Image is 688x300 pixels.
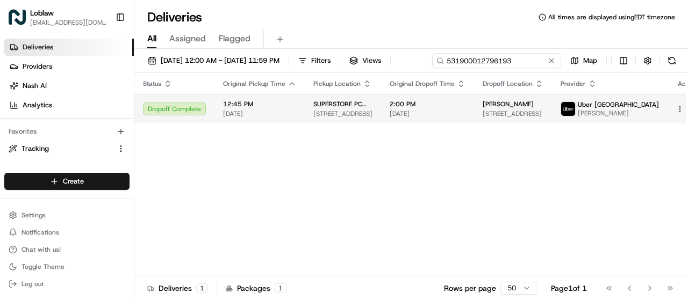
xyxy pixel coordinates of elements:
button: LoblawLoblaw[EMAIL_ADDRESS][DOMAIN_NAME] [4,4,111,30]
span: Deliveries [23,42,53,52]
span: [DATE] [95,166,117,175]
span: Tracking [21,144,49,153]
a: Tracking [9,144,112,153]
span: Original Pickup Time [223,79,285,88]
span: All [147,32,156,45]
h1: Deliveries [147,9,202,26]
span: • [92,195,96,204]
button: Create [4,173,130,190]
img: 1736555255976-a54dd68f-1ca7-489b-9aae-adbdc363a1c4 [11,103,30,122]
div: Deliveries [147,283,208,294]
span: Providers [23,62,52,71]
span: Analytics [23,100,52,110]
span: Create [63,177,84,186]
img: Loblaw [9,9,26,26]
div: Favorites [4,123,130,140]
div: Packages [226,283,286,294]
span: Views [362,56,381,65]
span: All times are displayed using EDT timezone [548,13,675,21]
span: [PERSON_NAME] [483,100,534,108]
img: 1736555255976-a54dd68f-1ca7-489b-9aae-adbdc363a1c4 [21,167,30,175]
span: SUPERSTORE PC Express [313,100,372,108]
button: Filters [293,53,335,68]
button: Toggle Theme [4,259,130,274]
span: 2:00 PM [390,100,465,108]
span: [STREET_ADDRESS] [313,109,372,118]
button: Loblaw [30,8,54,18]
span: [PERSON_NAME] [578,109,659,118]
span: Map [583,56,597,65]
button: Start new chat [183,106,196,119]
a: Powered byPylon [76,220,130,229]
button: See all [167,137,196,150]
a: Nash AI [4,77,134,94]
span: Assigned [169,32,206,45]
button: Notifications [4,225,130,240]
div: Page 1 of 1 [551,283,587,294]
span: [STREET_ADDRESS] [483,109,543,118]
span: Status [143,79,161,88]
span: Uber [GEOGRAPHIC_DATA] [578,100,659,109]
a: Deliveries [4,39,134,56]
span: Pickup Location [313,79,361,88]
span: Pylon [107,221,130,229]
span: Provider [561,79,586,88]
span: Original Dropoff Time [390,79,455,88]
button: Views [345,53,386,68]
div: 1 [275,283,286,293]
img: Loblaw 12 agents [11,185,28,202]
input: Clear [28,69,177,81]
button: [DATE] 12:00 AM - [DATE] 11:59 PM [143,53,284,68]
span: Log out [21,280,44,288]
span: Chat with us! [21,245,61,254]
span: Dropoff Location [483,79,533,88]
span: Settings [21,211,46,219]
span: Nash AI [23,81,47,91]
span: 12:45 PM [223,100,296,108]
div: We're available if you need us! [48,113,148,122]
button: Log out [4,276,130,291]
img: Nash [11,11,32,32]
span: • [89,166,93,175]
span: [DATE] 12:00 AM - [DATE] 11:59 PM [161,56,279,65]
input: Type to search [432,53,561,68]
span: Flagged [219,32,250,45]
button: Refresh [664,53,679,68]
div: Past conversations [11,140,72,148]
span: Filters [311,56,331,65]
span: Notifications [21,228,59,237]
a: Analytics [4,97,134,114]
span: [DATE] [223,109,296,118]
img: uber-new-logo.jpeg [561,102,575,116]
button: Map [565,53,602,68]
img: Jandy Espique [11,156,28,173]
button: Settings [4,208,130,223]
button: [EMAIL_ADDRESS][DOMAIN_NAME] [30,18,107,27]
p: Welcome 👋 [11,43,196,60]
a: Providers [4,58,134,75]
span: Loblaw 12 agents [33,195,90,204]
button: Tracking [4,140,130,157]
span: [PERSON_NAME] [33,166,87,175]
button: Chat with us! [4,242,130,257]
div: Start new chat [48,103,176,113]
span: [DATE] [98,195,120,204]
div: 1 [196,283,208,293]
span: [DATE] [390,109,465,118]
img: 1755196953914-cd9d9cba-b7f7-46ee-b6f5-75ff69acacf5 [23,103,42,122]
p: Rows per page [444,283,496,294]
span: Toggle Theme [21,262,64,271]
